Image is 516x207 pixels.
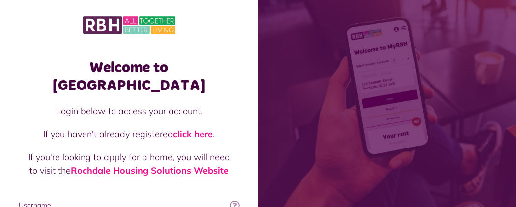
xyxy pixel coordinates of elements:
[29,104,230,118] p: Login below to access your account.
[29,127,230,141] p: If you haven't already registered .
[29,150,230,177] p: If you're looking to apply for a home, you will need to visit the
[83,15,175,35] img: MyRBH
[71,165,229,176] a: Rochdale Housing Solutions Website
[173,128,213,140] a: click here
[19,59,240,94] h1: Welcome to [GEOGRAPHIC_DATA]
